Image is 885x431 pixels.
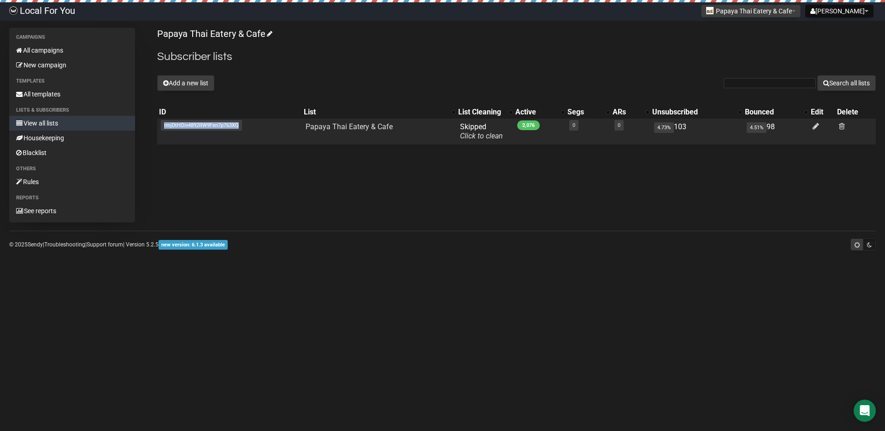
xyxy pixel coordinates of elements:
a: Sendy [28,241,43,248]
th: ID: No sort applied, sorting is disabled [157,106,302,119]
div: Unsubscribed [652,108,734,117]
div: List Cleaning [458,108,504,117]
span: 4.73% [654,122,674,133]
button: Search all lists [817,75,876,91]
a: Papaya Thai Eatery & Cafe [306,122,393,131]
li: Lists & subscribers [9,105,135,116]
button: Add a new list [157,75,214,91]
div: ID [159,108,300,117]
img: 829.png [706,7,714,14]
th: List: No sort applied, activate to apply an ascending sort [302,106,456,119]
a: 0 [618,122,620,128]
span: Skipped [460,122,503,140]
div: Bounced [745,108,799,117]
a: 0 [572,122,575,128]
li: Campaigns [9,32,135,43]
th: Delete: No sort applied, sorting is disabled [835,106,876,119]
div: Delete [837,108,874,117]
th: Bounced: No sort applied, activate to apply an ascending sort [743,106,808,119]
a: Blacklist [9,145,135,160]
div: Edit [811,108,833,117]
span: new version: 6.1.3 available [159,240,228,250]
a: View all lists [9,116,135,131]
th: List Cleaning: No sort applied, activate to apply an ascending sort [456,106,513,119]
img: d61d2441668da63f2d83084b75c85b29 [9,6,18,15]
button: [PERSON_NAME] [805,5,873,18]
div: Segs [567,108,602,117]
div: Open Intercom Messenger [854,400,876,422]
div: ARs [613,108,642,117]
td: 98 [743,119,808,144]
a: Rules [9,174,135,189]
a: Housekeeping [9,131,135,145]
a: Troubleshooting [44,241,85,248]
a: See reports [9,204,135,218]
td: 103 [650,119,743,144]
th: ARs: No sort applied, activate to apply an ascending sort [611,106,651,119]
a: All templates [9,87,135,102]
a: Support forum [87,241,123,248]
a: Papaya Thai Eatery & Cafe [157,28,271,39]
p: © 2025 | | | Version 5.2.5 [9,239,228,250]
th: Active: No sort applied, activate to apply an ascending sort [513,106,566,119]
span: 2,076 [517,120,540,130]
div: List [304,108,447,117]
li: Others [9,163,135,174]
span: 4.51% [747,122,767,133]
a: new version: 6.1.3 available [159,241,228,248]
a: All campaigns [9,43,135,58]
th: Edit: No sort applied, sorting is disabled [809,106,835,119]
li: Templates [9,76,135,87]
span: rmjDtHOiv4892RW9Fen7p763XQ [161,120,242,131]
a: New campaign [9,58,135,72]
button: Papaya Thai Eatery & Cafe [701,5,801,18]
th: Segs: No sort applied, activate to apply an ascending sort [566,106,611,119]
th: Unsubscribed: No sort applied, activate to apply an ascending sort [650,106,743,119]
h2: Subscriber lists [157,48,876,65]
a: Click to clean [460,132,503,140]
li: Reports [9,192,135,204]
div: Active [515,108,556,117]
